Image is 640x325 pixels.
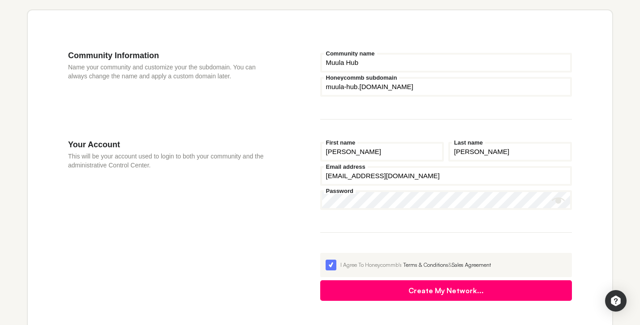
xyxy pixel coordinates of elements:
input: Last name [448,142,572,162]
input: First name [320,142,444,162]
p: Name your community and customize your the subdomain. You can always change the name and apply a ... [68,63,266,81]
p: This will be your account used to login to both your community and the administrative Control Cen... [68,152,266,170]
label: Honeycommb subdomain [324,75,399,81]
h3: Community Information [68,51,266,60]
input: Email address [320,166,572,186]
label: Email address [324,164,368,170]
button: Create My Network... [320,280,572,301]
label: Last name [452,140,485,145]
label: Community name [324,51,377,56]
a: Sales Agreement [452,261,491,268]
button: Show password [552,194,565,207]
input: your-subdomain.honeycommb.com [320,77,572,97]
label: Password [324,188,356,194]
div: Open Intercom Messenger [605,290,627,312]
h3: Your Account [68,140,266,150]
div: I Agree To Honeycommb's & [340,261,567,269]
input: Community name [320,53,572,73]
a: Terms & Conditions [403,261,448,268]
label: First name [324,140,358,145]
